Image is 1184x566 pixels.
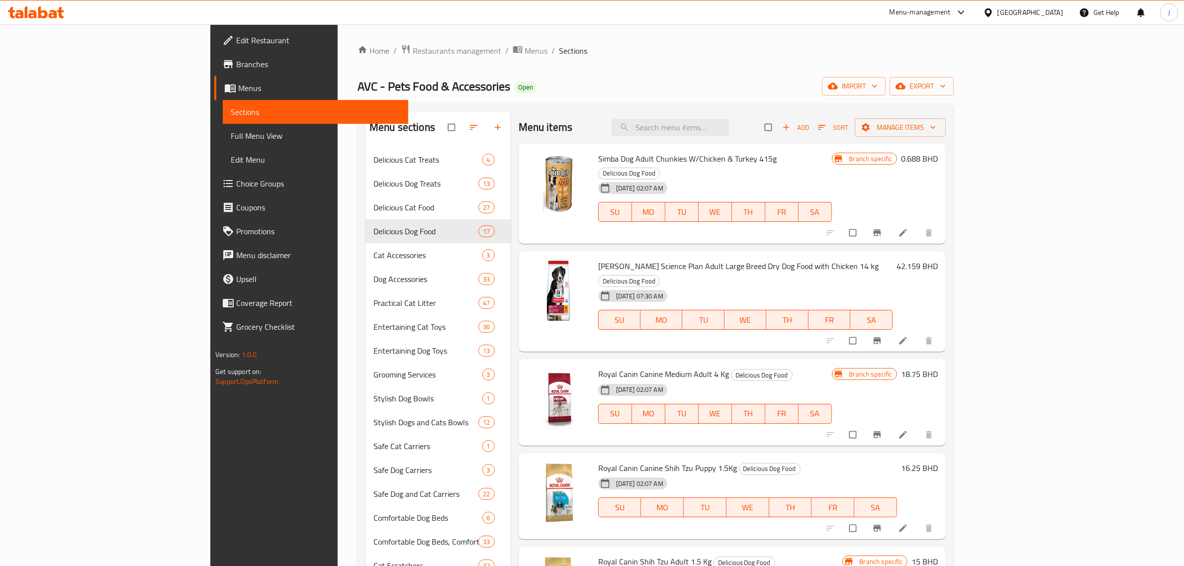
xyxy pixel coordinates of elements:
span: Select to update [843,519,864,538]
span: TU [686,313,720,327]
h2: Menu items [519,120,573,135]
span: Promotions [236,225,400,237]
span: Select to update [843,223,864,242]
div: items [478,321,494,333]
span: Branch specific [845,370,897,379]
a: Coverage Report [214,291,408,315]
span: Safe Cat Carriers [373,440,482,452]
button: export [890,77,954,95]
span: Edit Menu [231,154,400,166]
button: SU [598,202,632,222]
div: Delicious Dog Food17 [365,219,511,243]
div: Stylish Dog Bowls1 [365,386,511,410]
a: Promotions [214,219,408,243]
span: Grocery Checklist [236,321,400,333]
span: Royal Canin Canine Shih Tzu Puppy 1.5Kg [598,461,737,475]
div: items [478,225,494,237]
span: Practical Cat Litter [373,297,478,309]
span: Simba Dog Adult Chunkies W/Chicken & Turkey 415g [598,151,777,166]
a: Choice Groups [214,172,408,195]
span: Branch specific [845,154,897,164]
div: items [482,249,495,261]
span: 47 [479,298,494,308]
div: Grooming Services3 [365,363,511,386]
span: [DATE] 02:07 AM [612,184,667,193]
a: Full Menu View [223,124,408,148]
button: SA [854,497,897,517]
span: 1 [483,442,494,451]
span: Coupons [236,201,400,213]
div: Safe Cat Carriers1 [365,434,511,458]
a: Edit menu item [898,523,910,533]
span: TH [773,500,808,515]
a: Edit menu item [898,228,910,238]
button: FR [765,202,799,222]
img: Simba Dog Adult Chunkies W/Chicken & Turkey 415g [527,152,590,215]
div: items [478,297,494,309]
span: Branches [236,58,400,70]
button: WE [727,497,769,517]
div: Entertaining Dog Toys [373,345,478,357]
span: MO [644,313,678,327]
div: Stylish Dogs and Cats Bowls12 [365,410,511,434]
span: 3 [483,251,494,260]
button: TH [766,310,808,330]
a: Coupons [214,195,408,219]
span: SU [603,500,638,515]
li: / [505,45,509,57]
span: Sort items [812,120,855,135]
span: TU [688,500,723,515]
button: FR [765,404,799,424]
span: FR [816,500,850,515]
div: Comfortable Dog Beds6 [365,506,511,530]
a: Sections [223,100,408,124]
div: items [478,345,494,357]
button: MO [632,202,665,222]
button: MO [641,497,684,517]
button: WE [699,404,732,424]
span: SA [803,205,828,219]
span: SA [854,313,888,327]
span: Entertaining Cat Toys [373,321,478,333]
button: MO [632,404,665,424]
span: 4 [483,155,494,165]
img: Royal Canin Canine Medium Adult 4 Kg [527,367,590,431]
button: FR [809,310,850,330]
button: WE [725,310,766,330]
span: Choice Groups [236,178,400,189]
div: Dog Accessories33 [365,267,511,291]
button: Add section [487,116,511,138]
span: AVC - Pets Food & Accessories [358,75,510,97]
div: items [478,536,494,548]
span: [PERSON_NAME] Science Plan Adult Large Breed Dry Dog Food with Chicken 14 kg [598,259,879,274]
span: 27 [479,203,494,212]
a: Edit Menu [223,148,408,172]
span: Get support on: [215,365,261,378]
button: MO [640,310,682,330]
div: items [478,201,494,213]
button: TH [769,497,812,517]
span: Version: [215,348,240,361]
div: items [482,464,495,476]
span: 13 [479,346,494,356]
span: Delicious Dog Food [373,225,478,237]
span: Delicious Dog Food [599,276,659,287]
div: Safe Dog and Cat Carriers22 [365,482,511,506]
span: 17 [479,227,494,236]
span: Open [514,83,537,92]
div: Cat Accessories3 [365,243,511,267]
div: Comfortable Dog Beds, Comfortable Cat Beds [373,536,478,548]
span: SU [603,406,628,421]
button: Add [780,120,812,135]
button: TU [665,404,699,424]
a: Grocery Checklist [214,315,408,339]
input: search [612,119,729,136]
span: TH [770,313,804,327]
button: delete [918,222,942,244]
button: Branch-specific-item [866,424,890,446]
span: Comfortable Dog Beds [373,512,482,524]
span: Safe Dog Carriers [373,464,482,476]
span: Select to update [843,425,864,444]
h6: 42.159 BHD [897,259,938,273]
